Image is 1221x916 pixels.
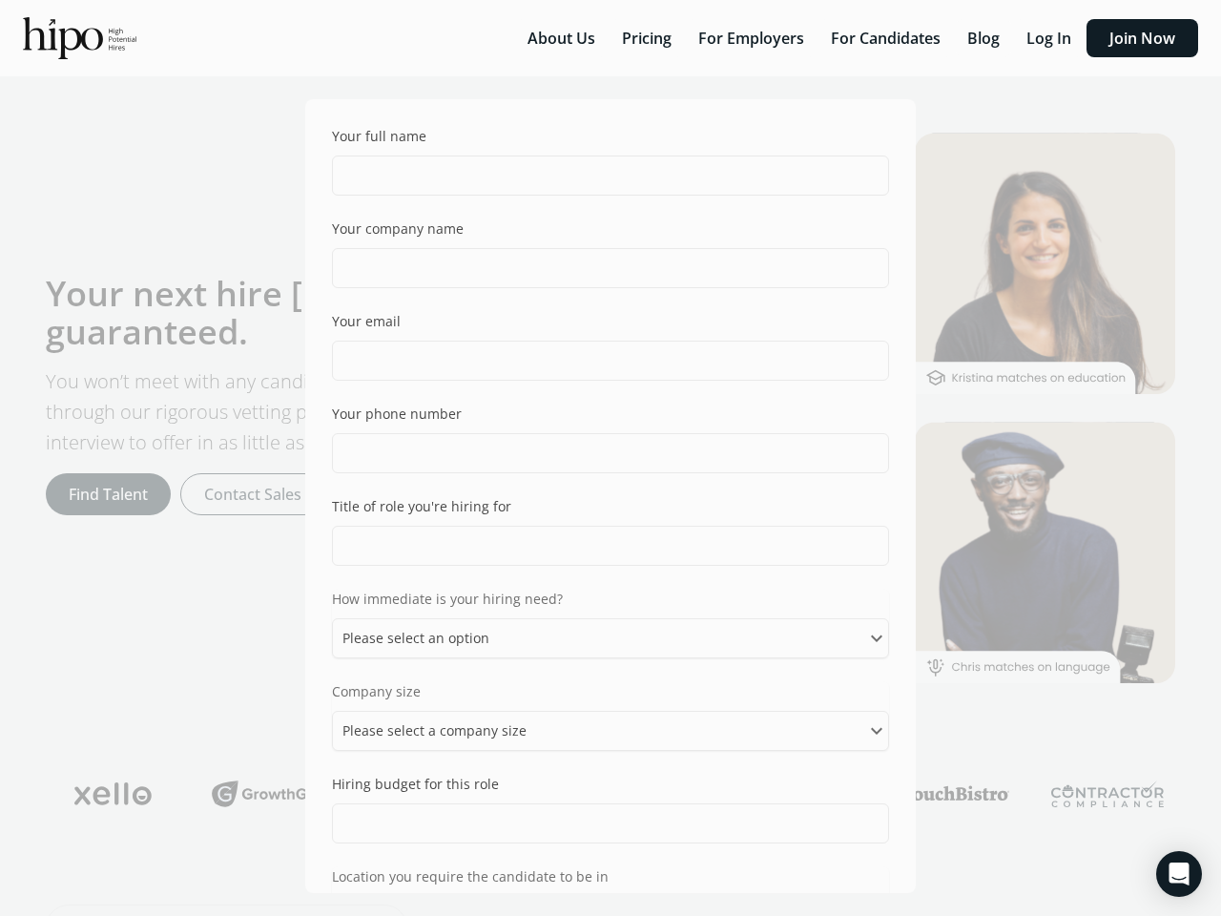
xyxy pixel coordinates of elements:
div: Your company name [332,219,464,239]
button: For Employers [687,19,816,57]
div: Company size [332,681,889,701]
button: Blog [956,19,1011,57]
button: Join Now [1086,19,1198,57]
button: Pricing [610,19,683,57]
a: About Us [516,28,610,49]
div: Your phone number [332,404,462,424]
a: Pricing [610,28,687,49]
a: Blog [956,28,1015,49]
div: Your email [332,311,401,331]
div: Title of role you're hiring for [332,496,511,516]
a: Join Now [1086,28,1198,49]
div: Your full name [332,126,426,146]
button: About Us [516,19,607,57]
div: Open Intercom Messenger [1156,851,1202,897]
a: Log In [1015,28,1086,49]
div: Location you require the candidate to be in [332,866,889,886]
a: For Candidates [819,28,956,49]
img: official-logo [23,17,136,59]
button: Log In [1015,19,1083,57]
a: For Employers [687,28,819,49]
button: For Candidates [819,19,952,57]
div: How immediate is your hiring need? [332,589,889,609]
div: Hiring budget for this role [332,774,499,794]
